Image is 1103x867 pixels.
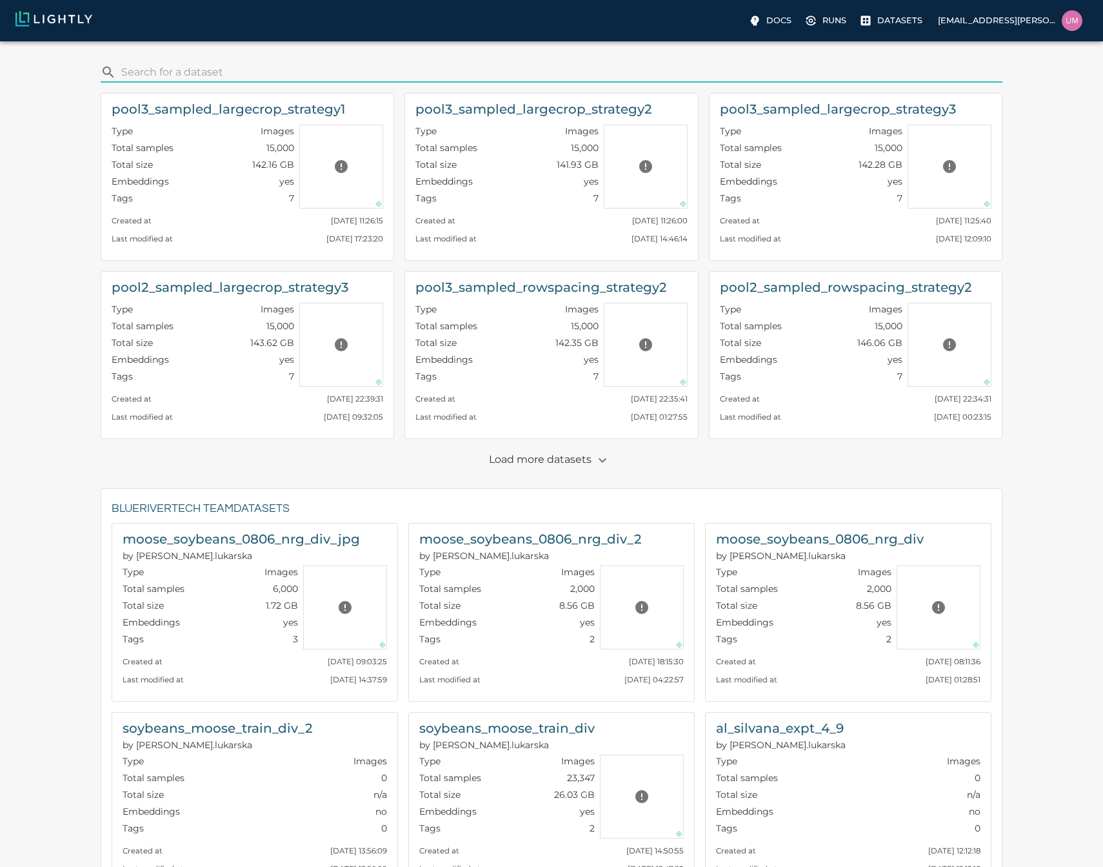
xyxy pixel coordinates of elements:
p: Tags [419,822,441,835]
h6: moose_soybeans_0806_nrg_div [716,529,924,549]
p: Total samples [112,141,174,154]
p: 8.56 GB [856,599,891,612]
p: Embeddings [419,805,477,818]
p: yes [580,616,595,629]
p: Images [869,125,902,138]
p: yes [888,353,902,366]
span: silvana.lukarska@bluerivertech.com (BlueRiverTech) [123,739,252,751]
p: yes [584,353,599,366]
p: 0 [975,822,980,835]
small: Created at [419,657,459,666]
small: Created at [415,394,455,403]
p: Datasets [877,14,922,26]
p: Tags [112,370,133,383]
p: Images [261,303,294,316]
p: Total size [419,788,461,801]
p: Load more datasets [489,449,613,471]
p: Total size [716,599,757,612]
button: Preview cannot be loaded. Please ensure the datasource is configured correctly and that the refer... [937,154,962,179]
p: Type [716,755,737,768]
p: Total samples [112,320,174,332]
p: yes [279,175,294,188]
p: Images [565,125,599,138]
p: 15,000 [875,141,902,154]
p: 26.03 GB [554,788,595,801]
small: Created at [123,846,163,855]
button: Preview cannot be loaded. Please ensure the datasource is configured correctly and that the refer... [629,784,655,810]
p: 15,000 [266,320,294,332]
p: Images [947,755,980,768]
button: Preview cannot be loaded. Please ensure the datasource is configured correctly and that the refer... [328,332,354,358]
small: Last modified at [716,675,777,684]
h6: soybeans_moose_train_div_2 [123,718,312,739]
p: Images [353,755,387,768]
p: Embeddings [123,616,180,629]
a: moose_soybeans_0806_nrg_divsilvana.lukarska@bluerivertech.com (BlueRiverTech)TypeImagesTotal samp... [705,523,991,702]
p: Tags [123,633,144,646]
p: Tags [419,633,441,646]
small: [DATE] 09:32:05 [324,413,383,422]
p: Embeddings [112,353,169,366]
p: 146.06 GB [857,336,902,349]
p: Tags [415,370,437,383]
p: 2,000 [570,582,595,595]
small: [DATE] 01:28:51 [926,675,980,684]
p: Tags [716,633,737,646]
p: Total size [123,788,164,801]
p: Type [123,755,144,768]
p: 7 [593,192,599,205]
p: 7 [593,370,599,383]
small: Last modified at [720,234,781,243]
p: Tags [415,192,437,205]
p: 0 [381,822,387,835]
small: [DATE] 12:12:18 [928,846,980,855]
p: Total samples [123,582,184,595]
small: Created at [419,846,459,855]
small: [DATE] 11:26:15 [331,216,383,225]
p: 15,000 [571,141,599,154]
small: [DATE] 11:26:00 [632,216,688,225]
p: Embeddings [112,175,169,188]
p: yes [279,353,294,366]
p: no [969,805,980,818]
small: Created at [112,216,152,225]
p: 0 [381,771,387,784]
p: Tags [112,192,133,205]
p: Total size [720,158,761,171]
p: 7 [897,192,902,205]
p: Type [112,303,133,316]
p: yes [584,175,599,188]
small: [DATE] 14:50:55 [626,846,684,855]
h6: moose_soybeans_0806_nrg_div_2 [419,529,641,549]
p: Total samples [720,141,782,154]
small: Last modified at [415,234,477,243]
h6: pool3_sampled_largecrop_strategy3 [720,99,956,119]
small: Last modified at [112,413,173,422]
p: Type [415,125,437,138]
p: 8.56 GB [559,599,595,612]
small: [DATE] 17:23:20 [326,234,383,243]
p: 141.93 GB [557,158,599,171]
small: Last modified at [415,413,477,422]
small: Last modified at [419,675,481,684]
p: Total size [720,336,761,349]
p: Embeddings [720,353,777,366]
p: Total samples [716,771,778,784]
button: Preview cannot be loaded. Please ensure the datasource is configured correctly and that the refer... [629,595,655,620]
p: Images [561,755,595,768]
p: 6,000 [273,582,298,595]
small: [DATE] 22:34:31 [935,394,991,403]
small: [DATE] 01:27:55 [631,413,688,422]
button: Preview cannot be loaded. Please ensure the datasource is configured correctly and that the refer... [328,154,354,179]
small: [DATE] 22:35:41 [631,394,688,403]
p: yes [580,805,595,818]
p: Total size [415,336,457,349]
p: 23,347 [567,771,595,784]
img: Lightly [15,11,92,26]
small: [DATE] 12:09:10 [936,234,991,243]
p: Embeddings [720,175,777,188]
h6: pool3_sampled_largecrop_strategy1 [112,99,345,119]
small: Created at [716,657,756,666]
small: [DATE] 22:39:31 [327,394,383,403]
p: Total size [716,788,757,801]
